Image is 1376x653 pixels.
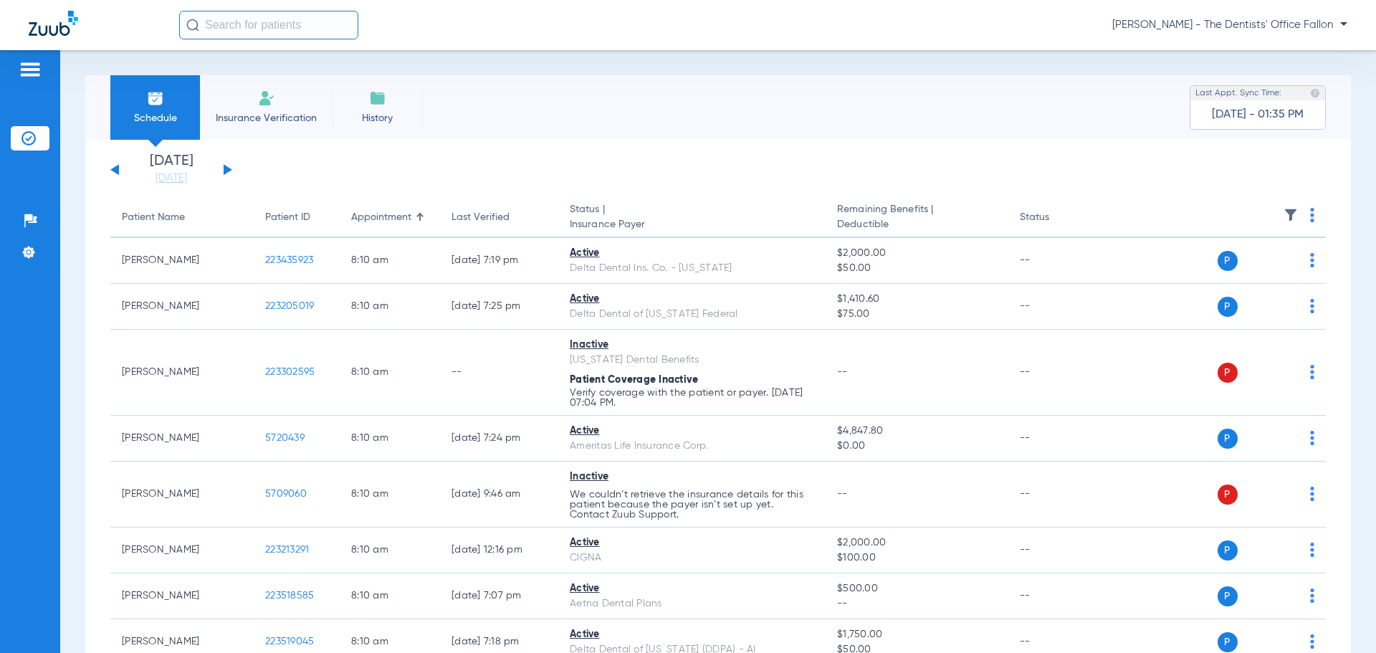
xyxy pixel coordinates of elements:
span: [PERSON_NAME] - The Dentists' Office Fallon [1112,18,1347,32]
span: Last Appt. Sync Time: [1195,86,1281,100]
th: Remaining Benefits | [826,198,1008,238]
div: Active [570,292,814,307]
div: Inactive [570,338,814,353]
td: [PERSON_NAME] [110,462,254,528]
span: $0.00 [837,439,996,454]
span: $100.00 [837,550,996,566]
td: [DATE] 7:25 PM [440,284,558,330]
span: -- [837,489,848,499]
span: [DATE] - 01:35 PM [1212,108,1304,122]
div: Appointment [351,210,429,225]
span: Insurance Verification [211,111,322,125]
img: Manual Insurance Verification [258,90,275,107]
td: -- [1008,462,1105,528]
img: group-dot-blue.svg [1310,634,1314,649]
div: CIGNA [570,550,814,566]
span: 223302595 [265,367,315,377]
td: 8:10 AM [340,238,440,284]
span: 223518585 [265,591,314,601]
span: Schedule [121,111,189,125]
p: Verify coverage with the patient or payer. [DATE] 07:04 PM. [570,388,814,408]
div: Appointment [351,210,411,225]
span: 223205019 [265,301,314,311]
div: Aetna Dental Plans [570,596,814,611]
div: Patient ID [265,210,328,225]
td: [PERSON_NAME] [110,573,254,619]
div: Delta Dental Ins. Co. - [US_STATE] [570,261,814,276]
span: 223519045 [265,637,314,647]
td: -- [1008,573,1105,619]
span: $50.00 [837,261,996,276]
td: [PERSON_NAME] [110,330,254,416]
img: filter.svg [1284,208,1298,222]
td: 8:10 AM [340,462,440,528]
img: History [369,90,386,107]
div: Active [570,581,814,596]
img: group-dot-blue.svg [1310,431,1314,445]
li: [DATE] [128,154,214,186]
img: group-dot-blue.svg [1310,299,1314,313]
span: Insurance Payer [570,217,814,232]
div: Active [570,535,814,550]
span: P [1218,251,1238,271]
span: $2,000.00 [837,535,996,550]
span: $500.00 [837,581,996,596]
td: -- [1008,330,1105,416]
div: Patient ID [265,210,310,225]
div: Patient Name [122,210,242,225]
span: -- [837,596,996,611]
img: group-dot-blue.svg [1310,253,1314,267]
img: group-dot-blue.svg [1310,487,1314,501]
span: 223435923 [265,255,313,265]
span: Deductible [837,217,996,232]
td: 8:10 AM [340,330,440,416]
div: Active [570,246,814,261]
span: $1,410.60 [837,292,996,307]
td: [DATE] 7:19 PM [440,238,558,284]
div: Active [570,627,814,642]
th: Status [1008,198,1105,238]
td: [PERSON_NAME] [110,238,254,284]
span: 5709060 [265,489,307,499]
span: P [1218,586,1238,606]
span: $4,847.80 [837,424,996,439]
div: Ameritas Life Insurance Corp. [570,439,814,454]
td: -- [1008,284,1105,330]
span: P [1218,485,1238,505]
img: last sync help info [1310,88,1320,98]
td: [PERSON_NAME] [110,528,254,573]
td: 8:10 AM [340,284,440,330]
th: Status | [558,198,826,238]
img: Search Icon [186,19,199,32]
div: [US_STATE] Dental Benefits [570,353,814,368]
td: -- [440,330,558,416]
td: 8:10 AM [340,573,440,619]
div: Last Verified [451,210,547,225]
img: Schedule [147,90,164,107]
td: [DATE] 7:07 PM [440,573,558,619]
td: [DATE] 7:24 PM [440,416,558,462]
div: Last Verified [451,210,510,225]
td: -- [1008,238,1105,284]
td: 8:10 AM [340,416,440,462]
span: P [1218,540,1238,561]
span: 223213291 [265,545,309,555]
span: P [1218,632,1238,652]
span: $75.00 [837,307,996,322]
img: group-dot-blue.svg [1310,543,1314,557]
div: Patient Name [122,210,185,225]
span: $1,750.00 [837,627,996,642]
img: hamburger-icon [19,61,42,78]
span: P [1218,363,1238,383]
td: -- [1008,528,1105,573]
a: [DATE] [128,171,214,186]
span: History [343,111,411,125]
td: -- [1008,416,1105,462]
div: Delta Dental of [US_STATE] Federal [570,307,814,322]
p: We couldn’t retrieve the insurance details for this patient because the payer isn’t set up yet. C... [570,490,814,520]
img: Zuub Logo [29,11,78,36]
td: 8:10 AM [340,528,440,573]
img: group-dot-blue.svg [1310,365,1314,379]
td: [DATE] 12:16 PM [440,528,558,573]
div: Active [570,424,814,439]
